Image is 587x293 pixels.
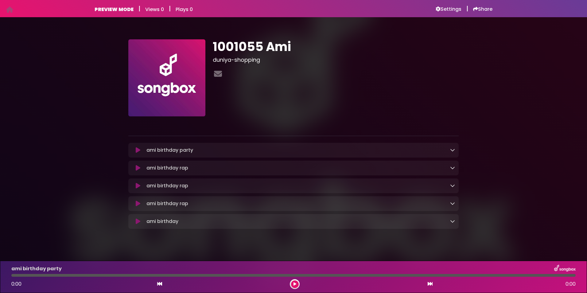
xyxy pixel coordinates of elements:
h6: Views 0 [145,6,164,12]
p: ami birthday party [146,146,193,154]
img: 70beCsgvRrCVkCpAseDU [128,39,205,116]
a: Share [473,6,492,12]
h5: | [466,5,468,12]
h6: Plays 0 [176,6,193,12]
h5: | [138,5,140,12]
a: Settings [436,6,461,12]
h6: PREVIEW MODE [95,6,134,12]
h3: duniya-shopping [213,57,459,63]
p: ami birthday rap [146,164,188,172]
h1: 1001055 Ami [213,39,459,54]
p: ami birthday rap [146,200,188,207]
p: ami birthday rap [146,182,188,189]
p: ami birthday [146,218,178,225]
h5: | [169,5,171,12]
